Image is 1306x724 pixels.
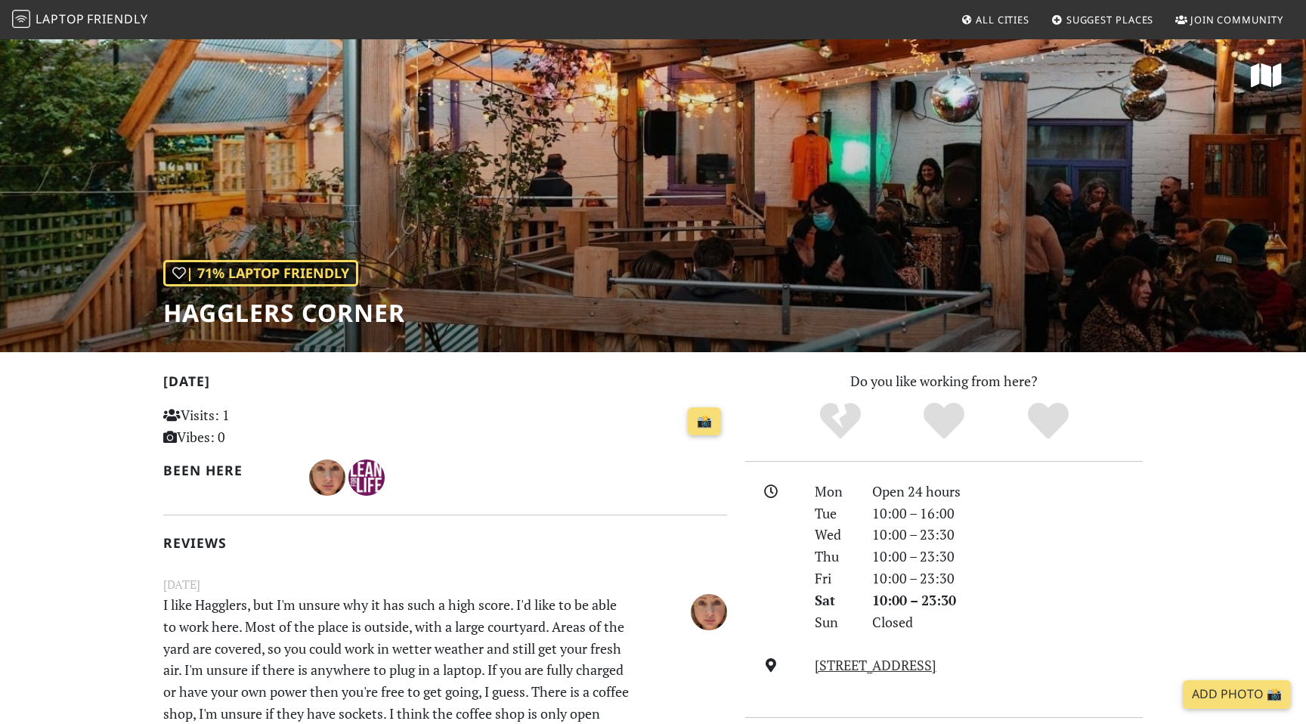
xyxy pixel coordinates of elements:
[1066,13,1154,26] span: Suggest Places
[806,568,863,589] div: Fri
[1190,13,1283,26] span: Join Community
[36,11,85,27] span: Laptop
[348,467,385,485] span: Francis Sprenger
[309,467,348,485] span: Ange
[806,546,863,568] div: Thu
[863,611,1152,633] div: Closed
[955,6,1035,33] a: All Cities
[1183,680,1291,709] a: Add Photo 📸
[163,373,727,395] h2: [DATE]
[806,481,863,503] div: Mon
[863,481,1152,503] div: Open 24 hours
[863,589,1152,611] div: 10:00 – 23:30
[996,401,1100,442] div: Definitely!
[154,575,736,594] small: [DATE]
[806,524,863,546] div: Wed
[976,13,1029,26] span: All Cities
[863,503,1152,524] div: 10:00 – 16:00
[163,404,339,448] p: Visits: 1 Vibes: 0
[806,611,863,633] div: Sun
[806,589,863,611] div: Sat
[1045,6,1160,33] a: Suggest Places
[788,401,893,442] div: No
[806,503,863,524] div: Tue
[745,370,1143,392] p: Do you like working from here?
[163,299,405,327] h1: Hagglers Corner
[348,459,385,496] img: 2562-francis.jpg
[691,601,727,619] span: Ange
[688,407,721,436] a: 📸
[87,11,147,27] span: Friendly
[163,463,291,478] h2: Been here
[863,524,1152,546] div: 10:00 – 23:30
[815,656,936,674] a: [STREET_ADDRESS]
[163,535,727,551] h2: Reviews
[863,568,1152,589] div: 10:00 – 23:30
[12,7,148,33] a: LaptopFriendly LaptopFriendly
[863,546,1152,568] div: 10:00 – 23:30
[309,459,345,496] img: 5220-ange.jpg
[1169,6,1289,33] a: Join Community
[163,260,358,286] div: | 71% Laptop Friendly
[12,10,30,28] img: LaptopFriendly
[892,401,996,442] div: Yes
[691,594,727,630] img: 5220-ange.jpg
